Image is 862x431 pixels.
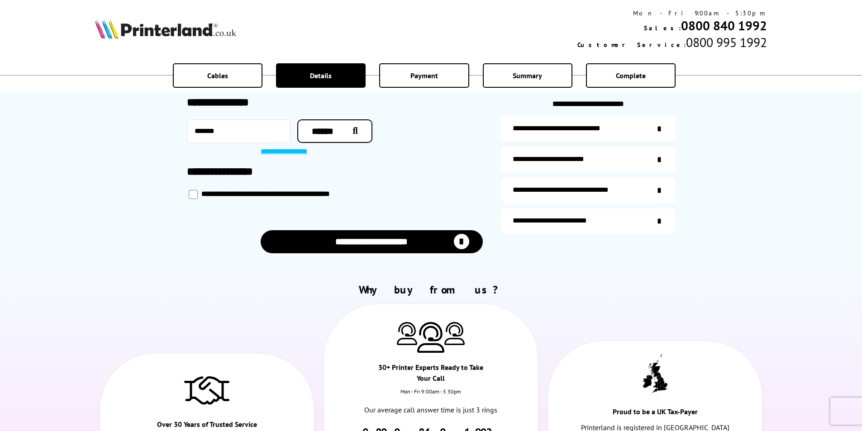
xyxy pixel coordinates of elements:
[501,116,676,142] a: additional-ink
[397,322,417,345] img: Printer Experts
[681,17,767,34] a: 0800 840 1992
[377,362,485,388] div: 30+ Printer Experts Ready to Take Your Call
[601,406,709,422] div: Proud to be a UK Tax-Payer
[95,19,236,39] img: Printerland Logo
[501,208,676,234] a: secure-website
[686,34,767,51] span: 0800 995 1992
[643,354,667,395] img: UK tax payer
[95,283,767,297] h2: Why buy from us?
[207,71,228,80] span: Cables
[501,178,676,203] a: additional-cables
[644,24,681,32] span: Sales:
[513,71,542,80] span: Summary
[356,404,506,416] p: Our average call answer time is just 3 rings
[417,322,444,353] img: Printer Experts
[184,372,229,408] img: Trusted Service
[616,71,646,80] span: Complete
[501,147,676,172] a: items-arrive
[577,41,686,49] span: Customer Service:
[324,388,538,404] div: Mon - Fri 9:00am - 5.30pm
[410,71,438,80] span: Payment
[577,9,767,17] div: Mon - Fri 9:00am - 5:30pm
[310,71,332,80] span: Details
[444,322,465,345] img: Printer Experts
